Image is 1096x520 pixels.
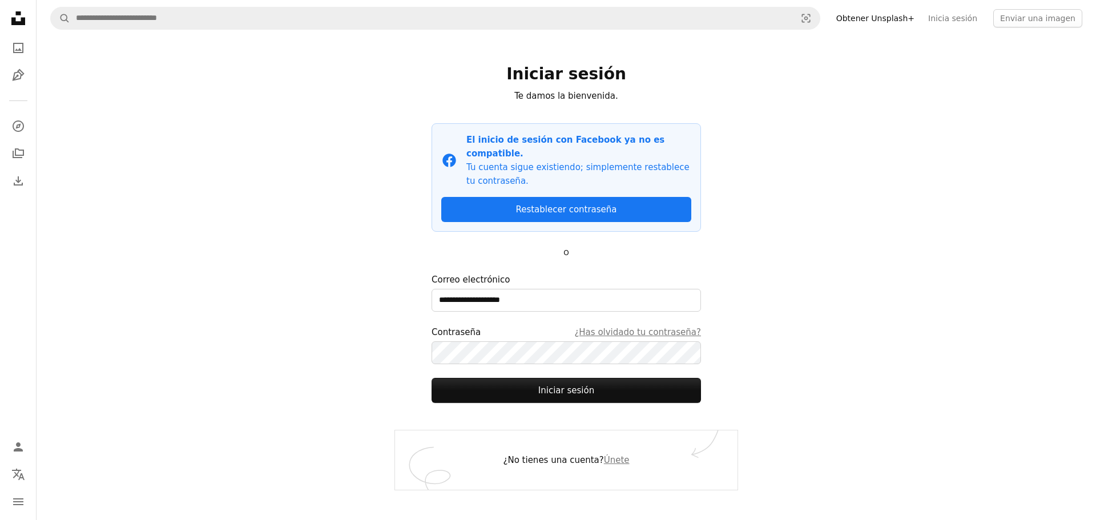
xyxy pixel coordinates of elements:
[563,249,569,257] small: O
[7,37,30,59] a: Fotos
[51,7,70,29] button: Buscar en Unsplash
[792,7,820,29] button: Búsqueda visual
[7,170,30,192] a: Historial de descargas
[432,341,701,364] input: Contraseña¿Has olvidado tu contraseña?
[7,436,30,458] a: Iniciar sesión / Registrarse
[993,9,1082,27] button: Enviar una imagen
[50,7,820,30] form: Encuentra imágenes en todo el sitio
[921,9,984,27] a: Inicia sesión
[432,325,701,339] div: Contraseña
[432,273,701,312] label: Correo electrónico
[7,7,30,32] a: Inicio — Unsplash
[441,197,691,222] a: Restablecer contraseña
[7,115,30,138] a: Explorar
[432,89,701,103] p: Te damos la bienvenida.
[829,9,921,27] a: Obtener Unsplash+
[7,490,30,513] button: Menú
[466,133,691,160] p: El inicio de sesión con Facebook ya no es compatible.
[7,64,30,87] a: Ilustraciones
[7,142,30,165] a: Colecciones
[466,160,691,188] p: Tu cuenta sigue existiendo; simplemente restablece tu contraseña.
[432,289,701,312] input: Correo electrónico
[7,463,30,486] button: Idioma
[395,430,738,490] div: ¿No tienes una cuenta?
[604,455,630,465] a: Únete
[574,325,701,339] a: ¿Has olvidado tu contraseña?
[432,378,701,403] button: Iniciar sesión
[432,64,701,84] h1: Iniciar sesión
